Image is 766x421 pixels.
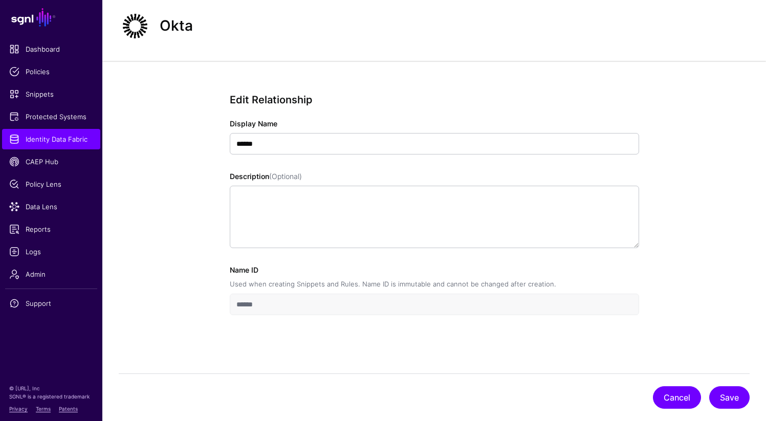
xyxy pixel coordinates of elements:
button: Cancel [653,386,701,409]
label: Name ID [230,264,556,290]
span: Dashboard [9,44,93,54]
a: SGNL [6,6,96,29]
a: Data Lens [2,196,100,217]
span: (Optional) [269,172,302,181]
a: Reports [2,219,100,239]
span: Policy Lens [9,179,93,189]
button: Save [709,386,750,409]
a: Patents [59,406,78,412]
h3: Edit Relationship [230,94,639,106]
a: Dashboard [2,39,100,59]
span: CAEP Hub [9,157,93,167]
a: Policies [2,61,100,82]
a: Terms [36,406,51,412]
span: Identity Data Fabric [9,134,93,144]
a: CAEP Hub [2,151,100,172]
span: Protected Systems [9,112,93,122]
p: © [URL], Inc [9,384,93,392]
div: Used when creating Snippets and Rules. Name ID is immutable and cannot be changed after creation. [230,279,556,290]
a: Protected Systems [2,106,100,127]
span: Snippets [9,89,93,99]
a: Snippets [2,84,100,104]
a: Logs [2,241,100,262]
img: svg+xml;base64,PHN2ZyB3aWR0aD0iNjQiIGhlaWdodD0iNjQiIHZpZXdCb3g9IjAgMCA2NCA2NCIgZmlsbD0ibm9uZSIgeG... [119,10,151,42]
span: Support [9,298,93,308]
span: Admin [9,269,93,279]
a: Admin [2,264,100,284]
a: Policy Lens [2,174,100,194]
span: Data Lens [9,202,93,212]
p: SGNL® is a registered trademark [9,392,93,401]
span: Reports [9,224,93,234]
span: Policies [9,67,93,77]
label: Display Name [230,118,277,129]
label: Description [230,171,302,182]
a: Privacy [9,406,28,412]
a: Identity Data Fabric [2,129,100,149]
span: Logs [9,247,93,257]
h2: Okta [160,17,193,35]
